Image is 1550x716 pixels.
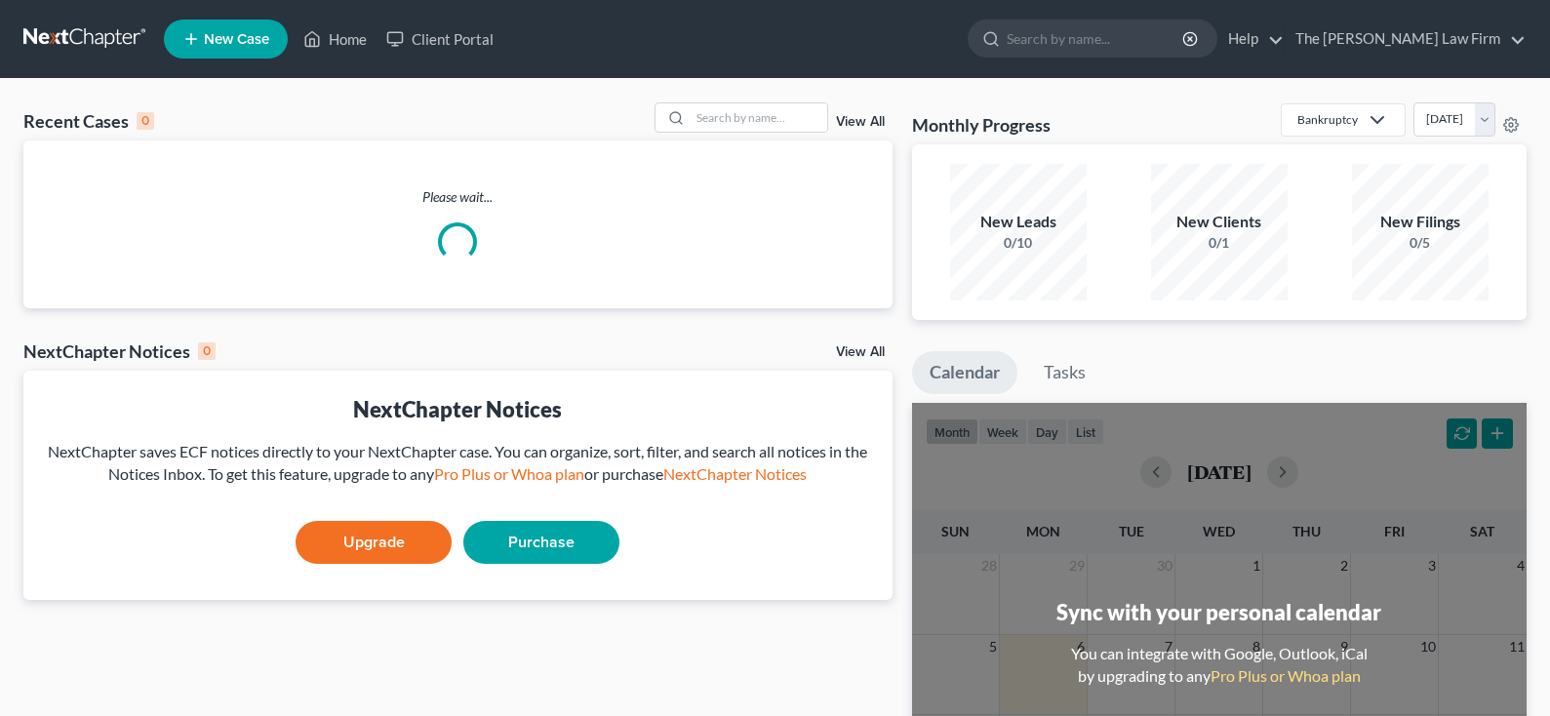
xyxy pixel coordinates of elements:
div: 0/1 [1151,233,1288,253]
a: Pro Plus or Whoa plan [1211,666,1361,685]
input: Search by name... [691,103,827,132]
a: Client Portal [377,21,503,57]
a: Home [294,21,377,57]
div: NextChapter Notices [39,394,877,424]
div: Sync with your personal calendar [1056,597,1381,627]
a: Tasks [1026,351,1103,394]
p: Please wait... [23,187,893,207]
div: 0/5 [1352,233,1489,253]
div: You can integrate with Google, Outlook, iCal by upgrading to any [1063,643,1375,688]
span: New Case [204,32,269,47]
div: 0 [198,342,216,360]
a: Purchase [463,521,619,564]
div: Bankruptcy [1297,111,1358,128]
div: New Clients [1151,211,1288,233]
a: Upgrade [296,521,452,564]
a: The [PERSON_NAME] Law Firm [1286,21,1526,57]
div: NextChapter Notices [23,339,216,363]
a: NextChapter Notices [663,464,807,483]
a: Help [1218,21,1284,57]
div: 0 [137,112,154,130]
h3: Monthly Progress [912,113,1051,137]
div: New Leads [950,211,1087,233]
div: 0/10 [950,233,1087,253]
input: Search by name... [1007,20,1185,57]
a: Pro Plus or Whoa plan [434,464,584,483]
a: View All [836,345,885,359]
a: View All [836,115,885,129]
a: Calendar [912,351,1017,394]
div: Recent Cases [23,109,154,133]
div: New Filings [1352,211,1489,233]
div: NextChapter saves ECF notices directly to your NextChapter case. You can organize, sort, filter, ... [39,441,877,486]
